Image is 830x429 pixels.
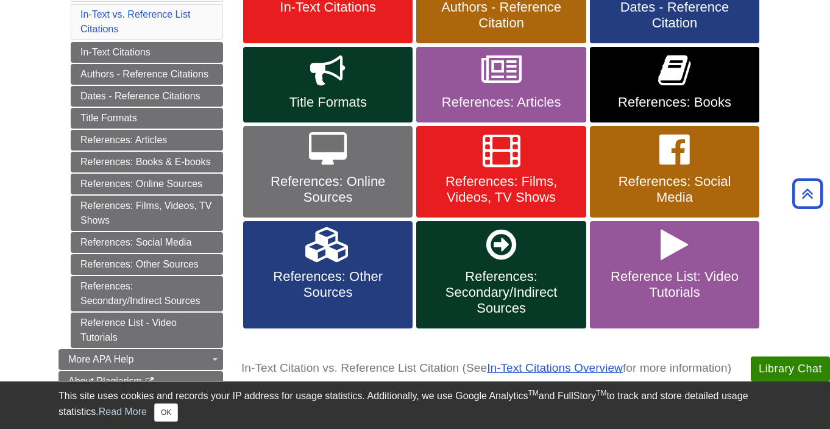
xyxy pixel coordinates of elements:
span: References: Other Sources [252,269,403,300]
a: References: Articles [71,130,223,151]
a: Authors - Reference Citations [71,64,223,85]
a: References: Books & E-books [71,152,223,172]
a: Read More [99,406,147,417]
caption: In-Text Citation vs. Reference List Citation (See for more information) [241,355,771,382]
a: References: Social Media [590,126,759,218]
a: References: Books [590,47,759,122]
span: Title Formats [252,94,403,110]
a: In-Text vs. Reference List Citations [80,9,191,34]
a: References: Online Sources [243,126,413,218]
a: References: Films, Videos, TV Shows [416,126,586,218]
a: In-Text Citations Overview [487,361,623,374]
a: Reference List - Video Tutorials [71,313,223,348]
button: Library Chat [751,356,830,381]
a: Title Formats [243,47,413,122]
a: More APA Help [59,349,223,370]
sup: TM [528,389,538,397]
span: References: Social Media [599,174,750,205]
span: References: Online Sources [252,174,403,205]
span: References: Films, Videos, TV Shows [425,174,576,205]
a: In-Text Citations [71,42,223,63]
a: Back to Top [788,185,827,202]
a: Dates - Reference Citations [71,86,223,107]
a: Reference List: Video Tutorials [590,221,759,328]
a: References: Other Sources [243,221,413,328]
a: References: Other Sources [71,254,223,275]
a: References: Secondary/Indirect Sources [416,221,586,328]
a: References: Films, Videos, TV Shows [71,196,223,231]
span: References: Articles [425,94,576,110]
a: Title Formats [71,108,223,129]
div: This site uses cookies and records your IP address for usage statistics. Additionally, we use Goo... [59,389,771,422]
sup: TM [596,389,606,397]
span: More APA Help [68,354,133,364]
span: Reference List: Video Tutorials [599,269,750,300]
span: References: Secondary/Indirect Sources [425,269,576,316]
button: Close [154,403,178,422]
span: About Plagiarism [68,376,142,386]
i: This link opens in a new window [144,378,155,386]
a: References: Articles [416,47,586,122]
a: References: Online Sources [71,174,223,194]
a: References: Secondary/Indirect Sources [71,276,223,311]
a: About Plagiarism [59,371,223,392]
a: References: Social Media [71,232,223,253]
span: References: Books [599,94,750,110]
